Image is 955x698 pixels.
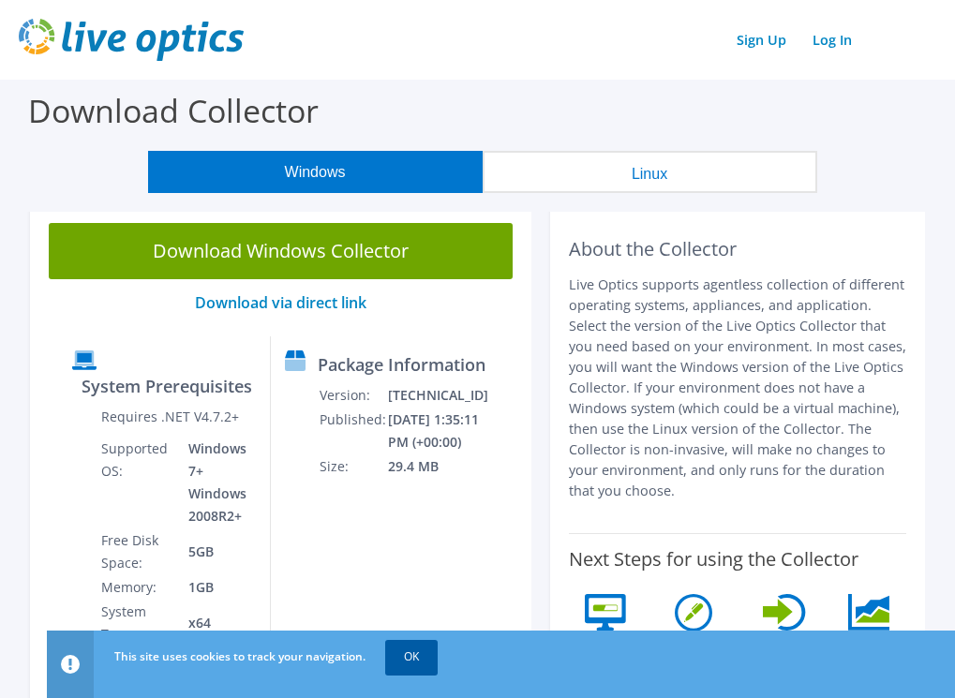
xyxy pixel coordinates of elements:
td: Memory: [100,575,174,600]
td: 1GB [174,575,256,600]
td: 29.4 MB [387,454,489,479]
td: Free Disk Space: [100,528,174,575]
td: [TECHNICAL_ID] [387,383,489,408]
td: Windows 7+ Windows 2008R2+ [174,437,256,528]
td: System Type: [100,600,174,646]
a: OK [385,640,438,674]
td: 5GB [174,528,256,575]
label: System Prerequisites [82,377,252,395]
label: Package Information [318,355,485,374]
a: Log In [803,26,861,53]
td: Size: [319,454,387,479]
td: Published: [319,408,387,454]
p: Live Optics supports agentless collection of different operating systems, appliances, and applica... [569,275,906,501]
h2: About the Collector [569,238,906,260]
label: Download Collector [28,89,319,132]
td: Version: [319,383,387,408]
button: Linux [483,151,817,193]
a: Download via direct link [195,292,366,313]
label: Requires .NET V4.7.2+ [101,408,239,426]
button: Windows [148,151,483,193]
a: Sign Up [727,26,796,53]
a: Download Windows Collector [49,223,513,279]
img: live_optics_svg.svg [19,19,244,61]
td: [DATE] 1:35:11 PM (+00:00) [387,408,489,454]
td: x64 [174,600,256,646]
span: This site uses cookies to track your navigation. [114,648,366,664]
label: Next Steps for using the Collector [569,548,858,571]
td: Supported OS: [100,437,174,528]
